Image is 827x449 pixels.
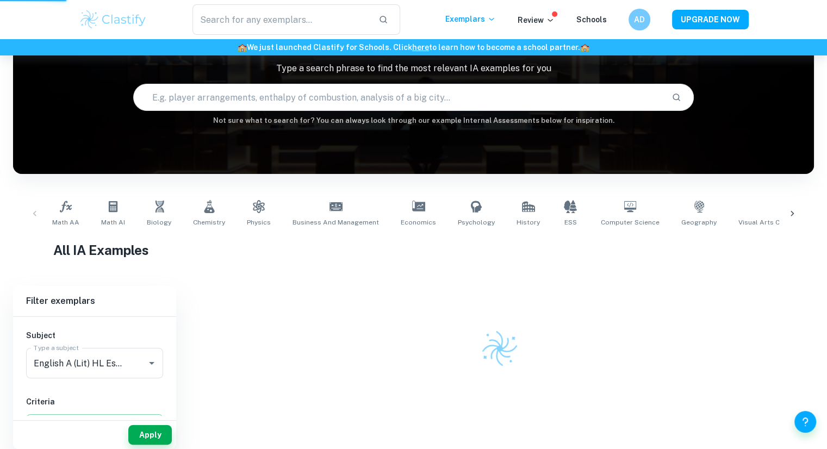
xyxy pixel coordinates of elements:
[79,9,148,30] img: Clastify logo
[13,286,176,316] h6: Filter exemplars
[238,43,247,52] span: 🏫
[412,43,429,52] a: here
[458,217,495,227] span: Psychology
[147,217,171,227] span: Biology
[52,217,79,227] span: Math AA
[293,217,379,227] span: Business and Management
[401,217,436,227] span: Economics
[128,425,172,445] button: Apply
[445,13,496,25] p: Exemplars
[144,356,159,371] button: Open
[134,82,663,113] input: E.g. player arrangements, enthalpy of combustion, analysis of a big city...
[34,343,79,352] label: Type a subject
[576,15,607,24] a: Schools
[26,414,163,434] button: Select
[26,329,163,341] h6: Subject
[13,115,814,126] h6: Not sure what to search for? You can always look through our example Internal Assessments below f...
[629,9,650,30] button: AD
[794,411,816,433] button: Help and Feedback
[13,62,814,75] p: Type a search phrase to find the most relevant IA examples for you
[633,14,645,26] h6: AD
[247,217,271,227] span: Physics
[681,217,717,227] span: Geography
[518,14,555,26] p: Review
[53,240,774,260] h1: All IA Examples
[26,396,163,408] h6: Criteria
[101,217,125,227] span: Math AI
[2,41,825,53] h6: We just launched Clastify for Schools. Click to learn how to become a school partner.
[564,217,577,227] span: ESS
[601,217,660,227] span: Computer Science
[192,4,370,35] input: Search for any exemplars...
[672,10,749,29] button: UPGRADE NOW
[580,43,589,52] span: 🏫
[667,88,686,107] button: Search
[478,327,521,370] img: Clastify logo
[517,217,540,227] span: History
[193,217,225,227] span: Chemistry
